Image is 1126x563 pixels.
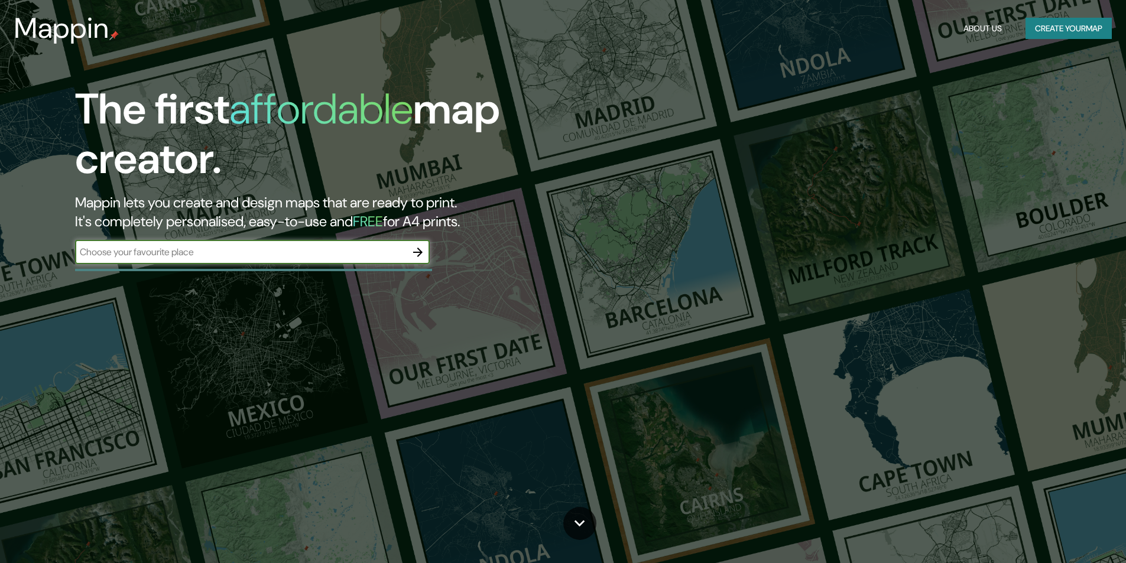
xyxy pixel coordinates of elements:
button: Create yourmap [1026,18,1112,40]
h5: FREE [353,212,383,230]
input: Choose your favourite place [75,245,406,259]
img: mappin-pin [109,31,119,40]
h1: affordable [229,82,413,136]
button: About Us [959,18,1007,40]
h3: Mappin [14,12,109,45]
iframe: Help widget launcher [1021,517,1113,550]
h2: Mappin lets you create and design maps that are ready to print. It's completely personalised, eas... [75,193,638,231]
h1: The first map creator. [75,84,638,193]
